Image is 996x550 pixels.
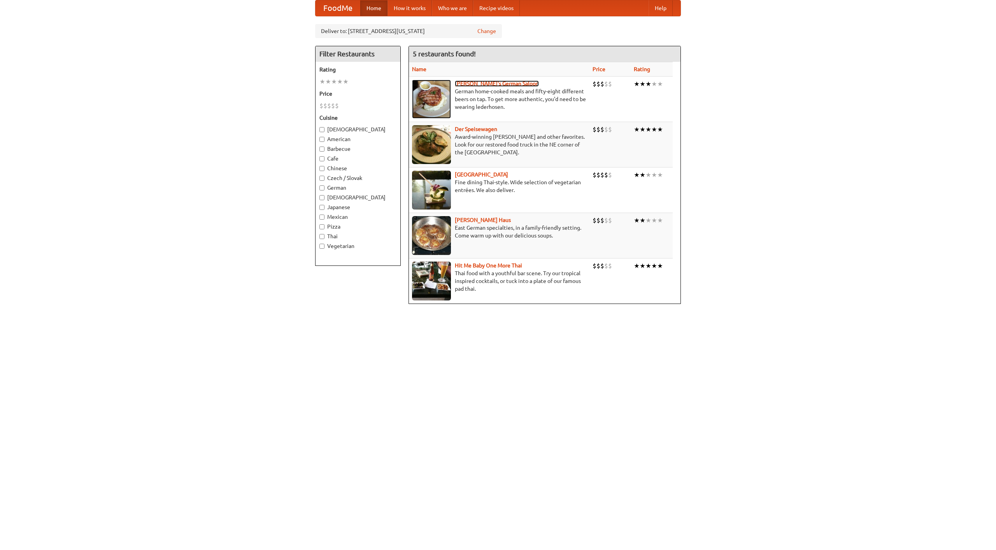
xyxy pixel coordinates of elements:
li: $ [608,80,612,88]
li: $ [323,101,327,110]
li: ★ [331,77,337,86]
label: [DEMOGRAPHIC_DATA] [319,126,396,133]
li: ★ [640,171,645,179]
a: Der Speisewagen [455,126,497,132]
li: $ [593,80,596,88]
li: $ [596,262,600,270]
label: German [319,184,396,192]
li: $ [319,101,323,110]
li: ★ [319,77,325,86]
a: Home [360,0,388,16]
li: ★ [634,171,640,179]
label: Pizza [319,223,396,230]
li: ★ [645,262,651,270]
label: Vegetarian [319,242,396,250]
a: Name [412,66,426,72]
p: Award-winning [PERSON_NAME] and other favorites. Look for our restored food truck in the NE corne... [412,133,586,156]
li: ★ [657,262,663,270]
input: Vegetarian [319,244,324,249]
input: Chinese [319,166,324,171]
a: Help [649,0,673,16]
label: Japanese [319,203,396,211]
li: $ [593,216,596,225]
input: Japanese [319,205,324,210]
div: Deliver to: [STREET_ADDRESS][US_STATE] [315,24,502,38]
li: ★ [651,216,657,225]
li: ★ [651,262,657,270]
input: Pizza [319,224,324,229]
input: American [319,137,324,142]
li: ★ [634,125,640,134]
li: ★ [325,77,331,86]
li: ★ [651,80,657,88]
li: $ [604,216,608,225]
a: Rating [634,66,650,72]
input: Cafe [319,156,324,161]
li: $ [331,101,335,110]
li: ★ [645,171,651,179]
input: Czech / Slovak [319,176,324,181]
h4: Filter Restaurants [316,46,400,62]
label: Cafe [319,155,396,162]
input: [DEMOGRAPHIC_DATA] [319,127,324,132]
li: ★ [337,77,343,86]
a: Recipe videos [473,0,520,16]
label: Thai [319,232,396,240]
h5: Cuisine [319,114,396,122]
li: ★ [651,125,657,134]
a: Price [593,66,605,72]
li: ★ [657,171,663,179]
a: [PERSON_NAME] Haus [455,217,511,223]
li: ★ [634,80,640,88]
li: $ [600,125,604,134]
li: $ [604,262,608,270]
li: $ [596,171,600,179]
label: [DEMOGRAPHIC_DATA] [319,194,396,201]
li: $ [600,262,604,270]
li: $ [593,171,596,179]
p: Thai food with a youthful bar scene. Try our tropical inspired cocktails, or tuck into a plate of... [412,269,586,293]
a: FoodMe [316,0,360,16]
li: $ [608,216,612,225]
li: $ [600,171,604,179]
li: $ [600,80,604,88]
li: $ [600,216,604,225]
li: ★ [651,171,657,179]
li: ★ [640,80,645,88]
a: [PERSON_NAME]'s German Saloon [455,80,539,87]
li: ★ [640,216,645,225]
li: $ [604,80,608,88]
li: ★ [645,125,651,134]
input: German [319,185,324,190]
li: ★ [634,262,640,270]
h5: Rating [319,66,396,73]
li: ★ [640,262,645,270]
label: Barbecue [319,145,396,153]
input: [DEMOGRAPHIC_DATA] [319,195,324,200]
li: $ [596,80,600,88]
img: speisewagen.jpg [412,125,451,164]
p: German home-cooked meals and fifty-eight different beers on tap. To get more authentic, you'd nee... [412,87,586,111]
b: [GEOGRAPHIC_DATA] [455,171,508,178]
li: ★ [657,80,663,88]
a: Hit Me Baby One More Thai [455,262,522,269]
label: Mexican [319,213,396,221]
li: $ [608,262,612,270]
li: $ [604,125,608,134]
li: ★ [645,216,651,225]
h5: Price [319,90,396,98]
li: $ [608,125,612,134]
a: Change [477,27,496,35]
a: How it works [388,0,432,16]
li: $ [593,125,596,134]
img: kohlhaus.jpg [412,216,451,255]
li: ★ [657,125,663,134]
li: ★ [634,216,640,225]
ng-pluralize: 5 restaurants found! [413,50,476,58]
li: $ [596,125,600,134]
li: ★ [657,216,663,225]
